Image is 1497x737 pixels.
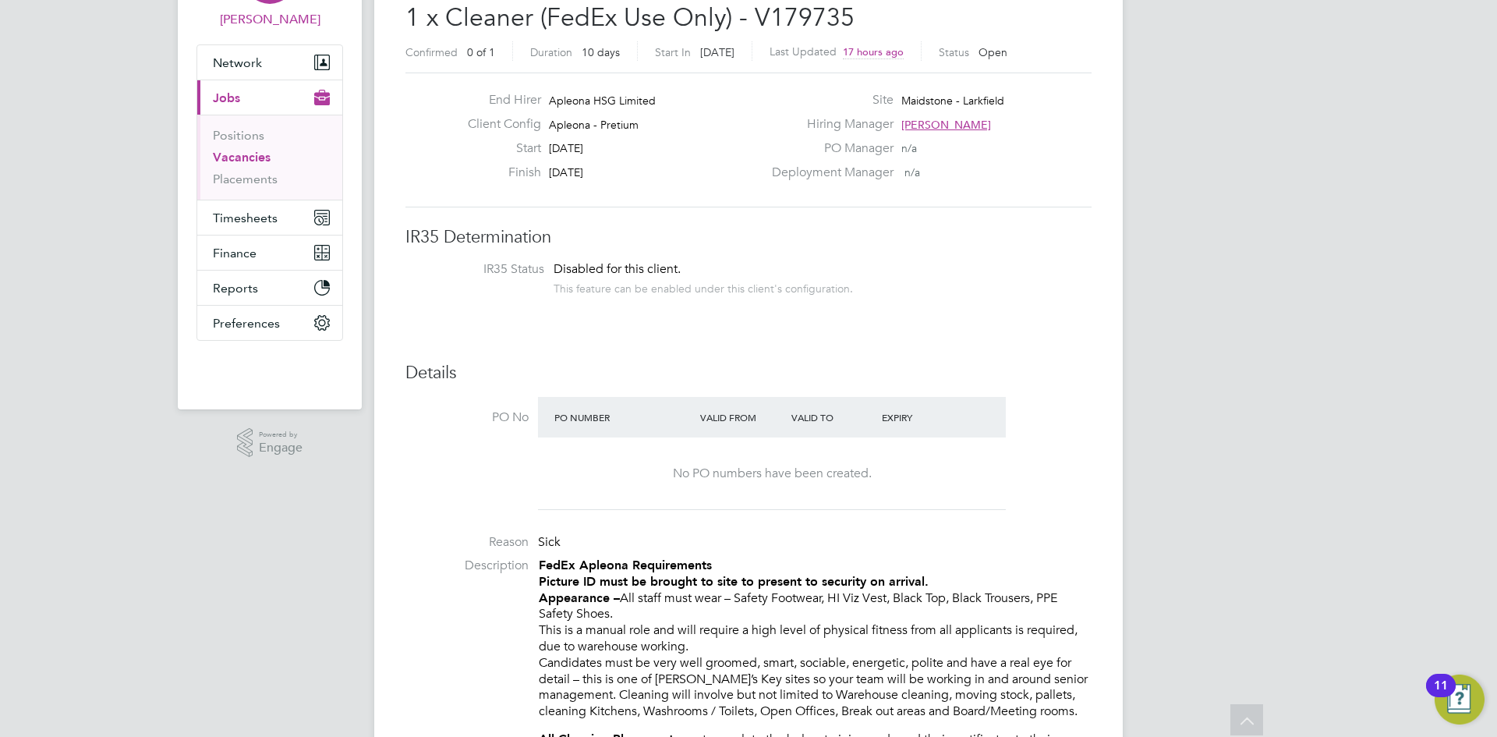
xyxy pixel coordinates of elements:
div: Valid From [696,403,787,431]
label: Reason [405,534,529,551]
label: PO No [405,409,529,426]
img: berryrecruitment-logo-retina.png [225,356,315,381]
button: Finance [197,236,342,270]
label: Start In [655,45,691,59]
a: Vacancies [213,150,271,165]
span: Reports [213,281,258,296]
span: 10 days [582,45,620,59]
span: Apleona - Pretium [549,118,639,132]
a: Placements [213,172,278,186]
button: Network [197,45,342,80]
strong: FedEx Apleona Requirements [539,558,712,572]
label: Duration [530,45,572,59]
span: 0 of 1 [467,45,495,59]
span: Finance [213,246,257,260]
div: No PO numbers have been created. [554,466,990,482]
span: 1 x Cleaner (FedEx Use Only) - V179735 [405,2,855,33]
span: 17 hours ago [843,45,904,58]
span: [PERSON_NAME] [901,118,991,132]
button: Timesheets [197,200,342,235]
a: Positions [213,128,264,143]
span: Preferences [213,316,280,331]
button: Reports [197,271,342,305]
label: Last Updated [770,44,837,58]
h3: Details [405,362,1092,384]
label: IR35 Status [421,261,544,278]
span: n/a [901,141,917,155]
button: Jobs [197,80,342,115]
div: PO Number [550,403,696,431]
span: Maidstone - Larkfield [901,94,1004,108]
span: Disabled for this client. [554,261,681,277]
label: Site [763,92,894,108]
strong: Appearance – [539,590,620,605]
label: PO Manager [763,140,894,157]
span: Engage [259,441,303,455]
button: Open Resource Center, 11 new notifications [1435,675,1485,725]
label: Status [939,45,969,59]
div: Jobs [197,115,342,200]
span: [DATE] [700,45,734,59]
button: Preferences [197,306,342,340]
label: Client Config [455,116,541,133]
span: Sick [538,534,561,550]
span: Jobs [213,90,240,105]
div: Valid To [787,403,879,431]
p: All staff must wear – Safety Footwear, HI Viz Vest, Black Top, Black Trousers, PPE Safety Shoes. ... [539,558,1092,720]
a: Go to home page [196,356,343,381]
span: [DATE] [549,165,583,179]
div: 11 [1434,686,1448,706]
div: Expiry [878,403,969,431]
label: Finish [455,165,541,181]
div: This feature can be enabled under this client's configuration. [554,278,853,296]
label: Deployment Manager [763,165,894,181]
span: Apleona HSG Limited [549,94,656,108]
span: Open [979,45,1007,59]
label: End Hirer [455,92,541,108]
label: Description [405,558,529,574]
span: n/a [904,165,920,179]
label: Start [455,140,541,157]
span: Powered by [259,428,303,441]
span: Network [213,55,262,70]
label: Hiring Manager [763,116,894,133]
strong: Picture ID must be brought to site to present to security on arrival. [539,574,929,589]
label: Confirmed [405,45,458,59]
a: Powered byEngage [237,428,303,458]
h3: IR35 Determination [405,226,1092,249]
span: Timesheets [213,211,278,225]
span: [DATE] [549,141,583,155]
span: michelle suchley [196,10,343,29]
